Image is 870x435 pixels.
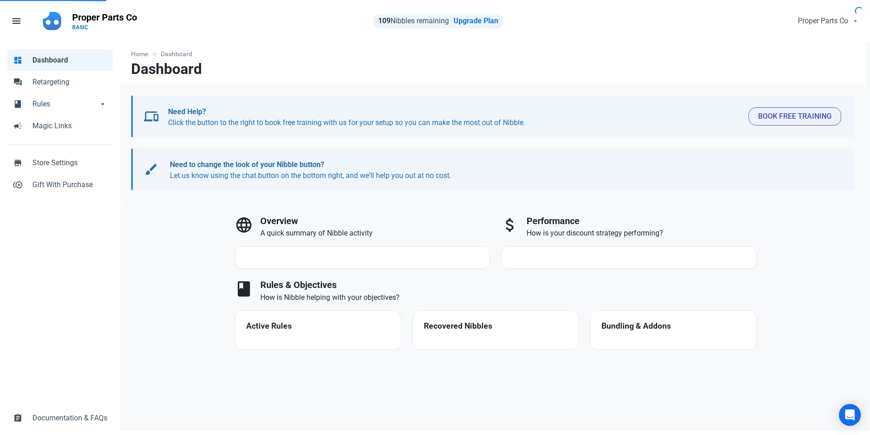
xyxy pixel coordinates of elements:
[98,99,107,108] span: arrow_drop_down
[260,216,490,226] h3: Overview
[260,292,757,303] p: How is Nibble helping with your objectives?
[798,16,848,26] span: Proper Parts Co
[7,71,113,93] a: forumRetargeting
[7,115,113,137] a: campaignMagic Links
[168,106,741,128] p: Click the button to the right to book free training with us for your setup so you can make the mo...
[120,42,865,61] nav: breadcrumbs
[32,157,107,168] span: Store Settings
[32,121,107,131] span: Magic Links
[11,16,22,26] span: menu
[72,24,137,31] p: BASIC
[144,109,158,124] span: devices
[168,107,206,116] b: Need Help?
[32,413,107,424] span: Documentation & FAQs
[32,99,98,110] span: Rules
[13,55,22,64] span: dashboard
[758,111,832,122] span: Book Free Training
[749,107,841,126] button: Book Free Training
[131,61,202,77] h1: Dashboard
[601,322,745,331] h4: Bundling & Addons
[527,216,757,226] h3: Performance
[7,93,113,115] a: bookRulesarrow_drop_down
[144,162,158,177] span: brush
[839,404,861,426] div: Open Intercom Messenger
[13,413,22,422] span: assignment
[378,16,449,25] span: Nibbles remaining
[790,12,865,30] button: Proper Parts Co
[260,228,490,239] p: A quick summary of Nibble activity
[7,49,113,71] a: dashboardDashboard
[13,77,22,86] span: forum
[32,179,107,190] span: Gift With Purchase
[170,160,324,169] b: Need to change the look of your Nibble button?
[7,174,113,196] a: control_point_duplicateGift With Purchase
[32,77,107,88] span: Retargeting
[260,280,757,290] h3: Rules & Objectives
[13,157,22,167] span: store
[32,55,107,66] span: Dashboard
[378,16,390,25] strong: 109
[424,322,568,331] h4: Recovered Nibbles
[13,179,22,189] span: control_point_duplicate
[131,49,153,59] a: Home
[67,7,142,35] a: Proper Parts CoBASIC
[7,152,113,174] a: storeStore Settings
[527,228,757,239] p: How is your discount strategy performing?
[13,121,22,130] span: campaign
[246,322,390,331] h4: Active Rules
[72,11,137,24] p: Proper Parts Co
[13,99,22,108] span: book
[7,407,113,429] a: assignmentDocumentation & FAQs
[170,159,833,181] p: Let us know using the chat button on the bottom right, and we'll help you out at no cost.
[501,216,519,234] span: attach_money
[453,16,498,25] a: Upgrade Plan
[235,216,253,234] span: language
[235,280,253,298] span: book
